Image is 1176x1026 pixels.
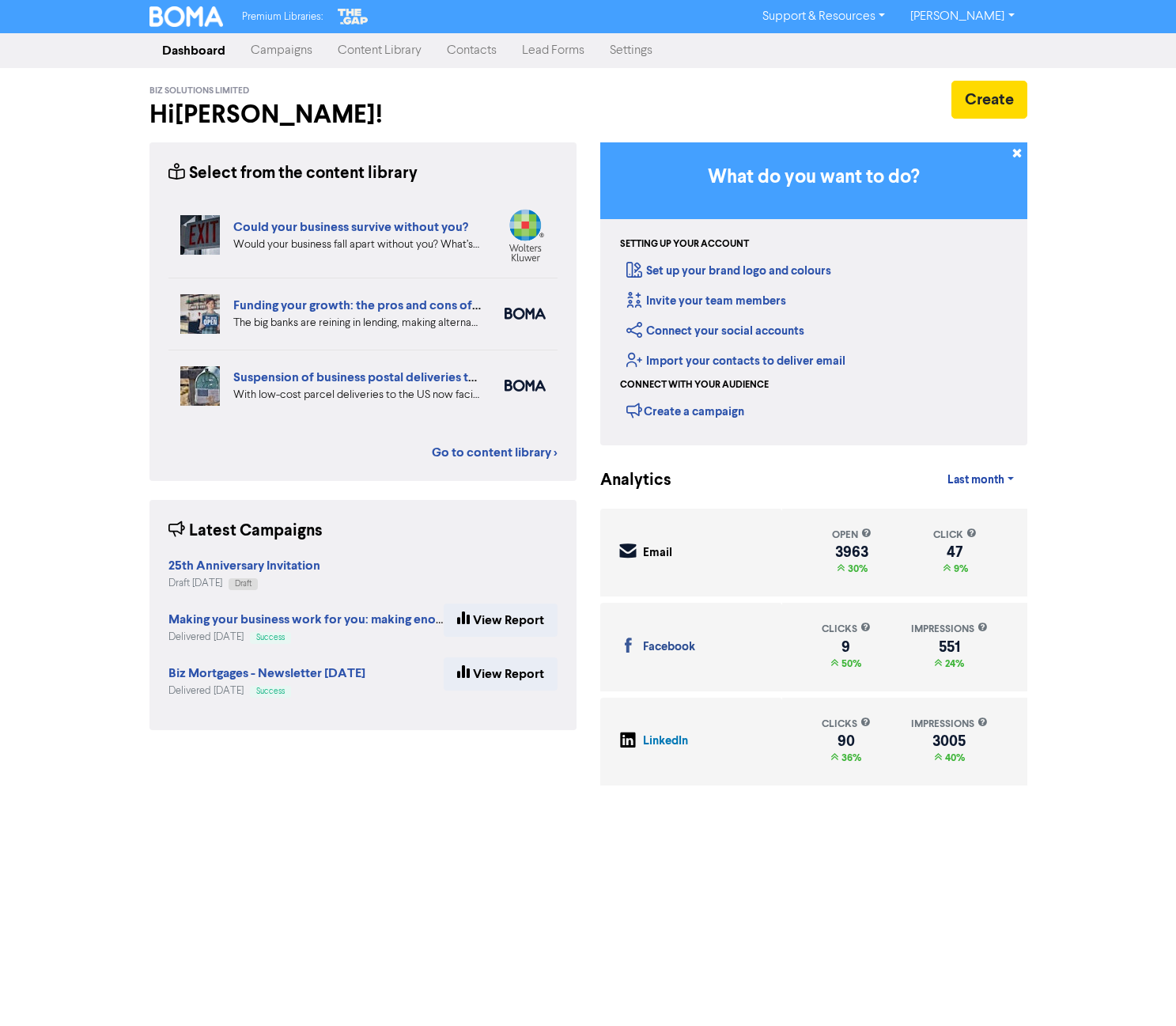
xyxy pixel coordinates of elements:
span: Success [256,687,285,695]
strong: Making your business work for you: making enough to retire [168,611,505,627]
div: Email [643,544,672,562]
strong: Biz Mortgages - Newsletter [DATE] [168,665,365,681]
a: [PERSON_NAME] [898,4,1027,29]
a: Campaigns [238,35,325,66]
div: impressions [911,717,988,732]
a: Connect your social accounts [626,324,804,339]
div: Draft [DATE] [168,576,320,591]
a: Lead Forms [509,35,597,66]
a: Import your contacts to deliver email [626,354,845,369]
a: Could your business survive without you? [233,219,468,235]
div: 9 [822,641,871,653]
div: 90 [822,735,871,748]
a: Funding your growth: the pros and cons of alternative lenders [233,297,580,313]
a: Settings [597,35,665,66]
a: Biz Mortgages - Newsletter [DATE] [168,668,365,680]
span: 30% [845,562,868,575]
span: Premium Libraries: [242,12,323,22]
div: The big banks are reining in lending, making alternative, non-bank lenders an attractive proposit... [233,315,481,331]
strong: 25th Anniversary Invitation [168,558,320,574]
div: Getting Started in BOMA [600,142,1027,445]
div: Would your business fall apart without you? What’s your Plan B in case of accident, illness, or j... [233,237,481,253]
img: boma [505,380,546,392]
span: Success [256,634,285,642]
span: Draft [235,580,251,588]
div: clicks [822,622,871,637]
div: 3005 [911,735,988,748]
div: With low-cost parcel deliveries to the US now facing tariffs, many international postal services ... [233,387,481,403]
a: Making your business work for you: making enough to retire [168,614,505,627]
a: Invite your team members [626,293,786,309]
a: Support & Resources [750,4,898,29]
span: 9% [951,562,968,575]
div: 551 [911,641,988,653]
div: click [933,528,977,543]
span: Biz Solutions Limited [149,85,249,97]
img: The Gap [335,6,370,27]
div: Select from the content library [168,161,418,186]
span: 24% [942,657,964,670]
div: Analytics [600,468,652,493]
div: Delivered [DATE] [168,630,444,645]
a: View Report [444,604,558,637]
h2: Hi [PERSON_NAME] ! [149,100,577,130]
div: Create a campaign [626,399,744,422]
a: 25th Anniversary Invitation [168,560,320,573]
div: Latest Campaigns [168,519,323,543]
a: Contacts [434,35,509,66]
button: Create [951,81,1027,119]
div: LinkedIn [643,733,688,751]
div: 47 [933,546,977,558]
span: 40% [942,752,965,764]
div: open [832,528,872,543]
img: boma [505,308,546,320]
img: wolterskluwer [505,209,546,262]
a: Set up your brand logo and colours [626,263,831,278]
span: 50% [838,657,861,670]
a: Go to content library > [432,443,558,462]
div: Connect with your audience [620,378,769,392]
a: Dashboard [149,35,238,66]
a: Content Library [325,35,434,66]
div: Facebook [643,638,695,657]
img: BOMA Logo [149,6,224,27]
span: 36% [838,752,861,764]
div: 3963 [832,546,872,558]
iframe: Chat Widget [1097,950,1176,1026]
a: Suspension of business postal deliveries to the [GEOGRAPHIC_DATA]: what options do you have? [233,369,790,385]
div: clicks [822,717,871,732]
h3: What do you want to do? [624,166,1004,189]
div: Delivered [DATE] [168,683,365,699]
span: Last month [947,473,1004,487]
a: Last month [935,464,1027,496]
div: Setting up your account [620,237,749,252]
div: impressions [911,622,988,637]
a: View Report [444,657,558,691]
